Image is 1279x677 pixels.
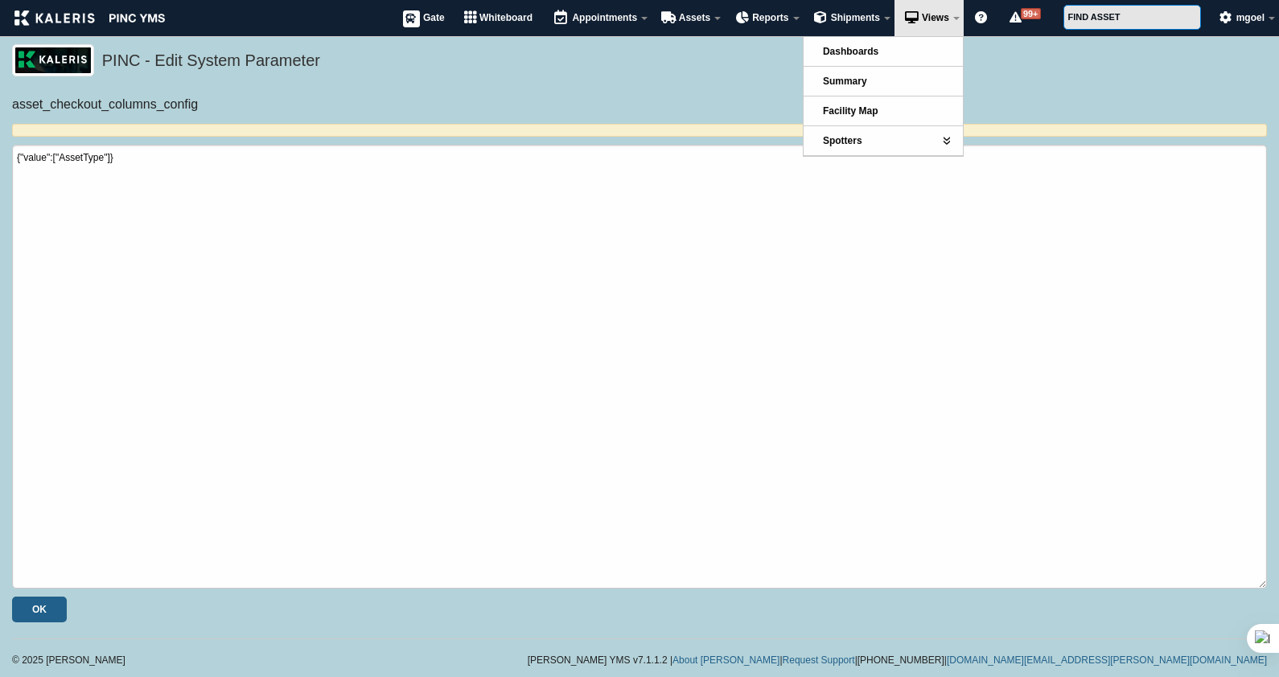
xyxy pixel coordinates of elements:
[423,12,445,23] span: Gate
[947,654,1267,666] a: [DOMAIN_NAME][EMAIL_ADDRESS][PERSON_NAME][DOMAIN_NAME]
[1063,5,1201,30] input: FIND ASSET
[1236,12,1265,23] span: mgoel
[823,76,867,87] span: Summary
[12,597,67,622] input: OK
[823,105,878,117] span: Facility Map
[12,145,1267,589] textarea: {"value":["AssetType"]}
[102,49,1259,76] h5: PINC - Edit System Parameter
[831,12,880,23] span: Shipments
[12,44,94,76] img: logo_pnc-prd.png
[672,654,779,666] a: About [PERSON_NAME]
[783,654,855,666] a: Request Support
[528,655,1267,665] div: [PERSON_NAME] YMS v7.1.1.2 | | | |
[572,12,637,23] span: Appointments
[12,96,1267,113] h6: asset_checkout_columns_config
[479,12,533,23] span: Whiteboard
[752,12,788,23] span: Reports
[857,654,944,666] span: [PHONE_NUMBER]
[823,46,878,57] span: Dashboards
[679,12,710,23] span: Assets
[12,655,326,665] div: © 2025 [PERSON_NAME]
[922,12,949,23] span: Views
[823,135,862,146] span: Spotters
[14,10,165,26] img: kaleris_pinc-9d9452ea2abe8761a8e09321c3823821456f7e8afc7303df8a03059e807e3f55.png
[804,126,963,156] li: Spotters
[1021,8,1041,19] span: 99+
